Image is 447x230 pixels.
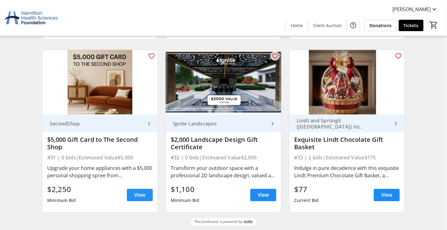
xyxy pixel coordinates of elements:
span: View [134,191,145,199]
a: View [250,189,276,201]
mat-icon: keyboard_arrow_right [392,120,400,127]
div: Minimum Bid [171,195,199,206]
a: Silent Auction [308,20,347,31]
span: Home [291,22,303,29]
button: Cart [428,19,440,31]
mat-icon: favorite_outline [271,52,279,60]
div: Ignite Landscapes [171,121,269,127]
img: $2,000 Landscape Design Gift Certificate [166,50,281,115]
div: #33 | 2 bids | Estimated Value $175 [294,153,400,162]
div: $1,100 [171,184,199,195]
img: Hamilton Health Sciences Foundation's Logo [4,2,59,33]
mat-icon: keyboard_arrow_right [145,120,153,127]
button: [PERSON_NAME] [388,4,443,14]
span: Donations [370,22,391,29]
span: Tickets [404,22,419,29]
mat-icon: keyboard_arrow_right [269,120,276,127]
span: View [381,191,392,199]
div: Lindt and Sprüngli ([GEOGRAPHIC_DATA]) Inc. [294,117,392,130]
a: View [127,189,153,201]
img: Trellis Logo [244,220,253,224]
img: $5,000 Gift Card to The Second Shop [42,50,158,115]
a: SecondShop [42,115,158,132]
div: Indulge in pure decadence with this exquisite Lindt Premium Chocolate Gift Basket, a luxurious co... [294,164,400,179]
div: Exquisite Lindt Chocolate Gift Basket [294,136,400,151]
div: $2,250 [47,184,76,195]
div: #32 | 0 bids | Estimated Value $2,000 [171,153,276,162]
div: SecondShop [47,121,145,127]
a: Donations [365,20,396,31]
div: $77 [294,184,319,195]
mat-icon: favorite_outline [395,52,402,60]
img: Exquisite Lindt Chocolate Gift Basket [289,50,405,115]
span: [PERSON_NAME] [393,6,431,13]
div: Current Bid [294,195,319,206]
span: View [258,191,269,199]
div: #31 | 0 bids | Estimated Value $5,000 [47,153,153,162]
mat-icon: favorite_outline [148,52,155,60]
a: Tickets [399,20,424,31]
div: Transform your outdoor space with a professional 2D landscape design, valued at $2,000. Work with... [171,164,276,179]
a: View [374,189,400,201]
div: Upgrade your home appliances with a $5,000 personal shopping spree from [GEOGRAPHIC_DATA]. The wi... [47,164,153,179]
a: Ignite Landscapes [166,115,281,132]
button: Help [347,19,359,31]
span: Silent Auction [313,22,342,29]
div: $2,000 Landscape Design Gift Certificate [171,136,276,151]
span: This fundraiser is powered by [194,219,243,225]
a: Home [286,20,308,31]
a: Lindt and Sprüngli ([GEOGRAPHIC_DATA]) Inc. [289,115,405,132]
div: Minimum Bid [47,195,76,206]
div: $5,000 Gift Card to The Second Shop [47,136,153,151]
